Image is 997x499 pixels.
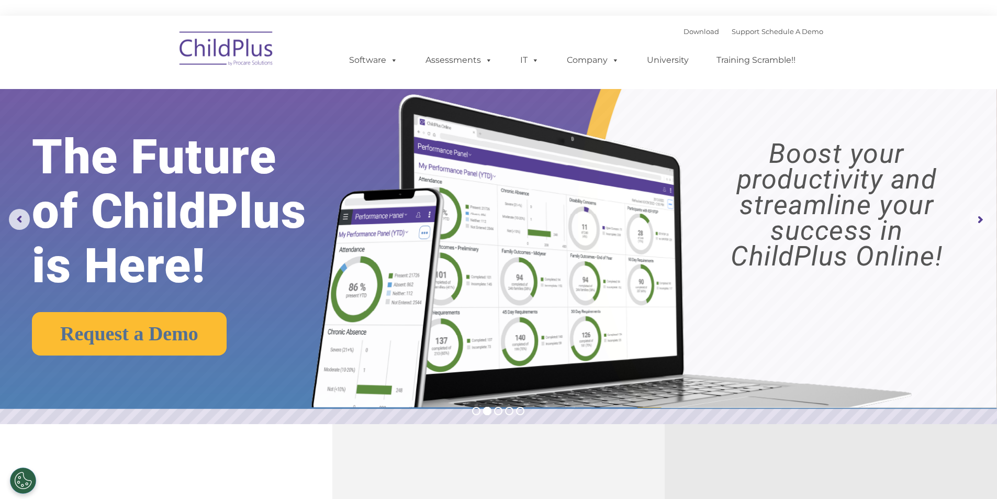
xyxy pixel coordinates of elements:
[636,50,699,71] a: University
[684,27,823,36] font: |
[415,50,503,71] a: Assessments
[174,24,279,76] img: ChildPlus by Procare Solutions
[732,27,759,36] a: Support
[510,50,550,71] a: IT
[556,50,630,71] a: Company
[706,50,806,71] a: Training Scramble!!
[145,112,190,120] span: Phone number
[145,69,177,77] span: Last name
[684,27,719,36] a: Download
[339,50,408,71] a: Software
[10,468,36,494] button: Cookies Settings
[761,27,823,36] a: Schedule A Demo
[945,449,997,499] iframe: Chat Widget
[32,312,227,356] a: Request a Demo
[32,130,350,293] rs-layer: The Future of ChildPlus is Here!
[689,141,984,269] rs-layer: Boost your productivity and streamline your success in ChildPlus Online!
